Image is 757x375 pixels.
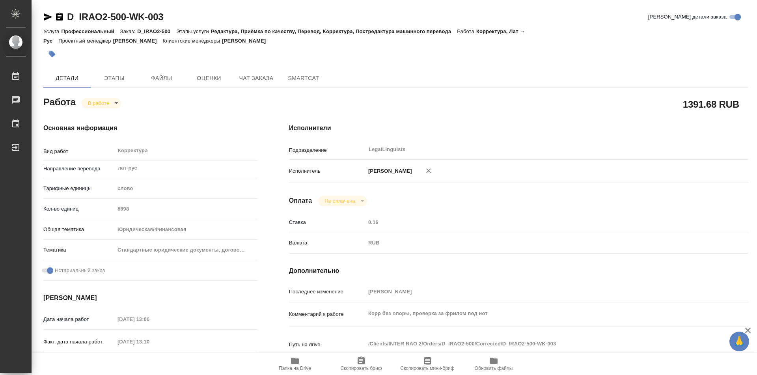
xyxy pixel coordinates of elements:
[115,313,184,325] input: Пустое поле
[43,94,76,108] h2: Работа
[262,353,328,375] button: Папка на Drive
[55,12,64,22] button: Скопировать ссылку
[115,182,257,195] div: слово
[115,203,257,215] input: Пустое поле
[365,216,710,228] input: Пустое поле
[176,28,211,34] p: Этапы услуги
[115,243,257,257] div: Стандартные юридические документы, договоры, уставы
[48,73,86,83] span: Детали
[289,288,365,296] p: Последнее изменение
[82,98,121,108] div: В работе
[394,353,461,375] button: Скопировать мини-бриф
[289,310,365,318] p: Комментарий к работе
[222,38,272,44] p: [PERSON_NAME]
[400,366,454,371] span: Скопировать мини-бриф
[137,28,176,34] p: D_IRAO2-500
[115,336,184,347] input: Пустое поле
[43,338,115,346] p: Факт. дата начала работ
[648,13,727,21] span: [PERSON_NAME] детали заказа
[43,185,115,192] p: Тарифные единицы
[43,28,61,34] p: Услуга
[43,293,257,303] h4: [PERSON_NAME]
[43,315,115,323] p: Дата начала работ
[211,28,457,34] p: Редактура, Приёмка по качеству, Перевод, Корректура, Постредактура машинного перевода
[289,123,748,133] h4: Исполнители
[365,286,710,297] input: Пустое поле
[289,239,365,247] p: Валюта
[365,167,412,175] p: [PERSON_NAME]
[43,226,115,233] p: Общая тематика
[729,332,749,351] button: 🙏
[43,12,53,22] button: Скопировать ссылку для ЯМессенджера
[43,246,115,254] p: Тематика
[43,165,115,173] p: Направление перевода
[43,123,257,133] h4: Основная информация
[289,341,365,349] p: Путь на drive
[328,353,394,375] button: Скопировать бриф
[58,38,113,44] p: Проектный менеджер
[318,196,367,206] div: В работе
[113,38,163,44] p: [PERSON_NAME]
[322,198,357,204] button: Не оплачена
[365,236,710,250] div: RUB
[475,366,513,371] span: Обновить файлы
[279,366,311,371] span: Папка на Drive
[120,28,137,34] p: Заказ:
[457,28,476,34] p: Работа
[683,97,739,111] h2: 1391.68 RUB
[55,267,105,274] span: Нотариальный заказ
[289,196,312,205] h4: Оплата
[190,73,228,83] span: Оценки
[61,28,120,34] p: Профессиональный
[163,38,222,44] p: Клиентские менеджеры
[289,218,365,226] p: Ставка
[237,73,275,83] span: Чат заказа
[143,73,181,83] span: Файлы
[420,162,437,179] button: Удалить исполнителя
[461,353,527,375] button: Обновить файлы
[340,366,382,371] span: Скопировать бриф
[733,333,746,350] span: 🙏
[43,45,61,63] button: Добавить тэг
[365,337,710,351] textarea: /Clients/INTER RAO 2/Orders/D_IRAO2-500/Corrected/D_IRAO2-500-WK-003
[289,266,748,276] h4: Дополнительно
[95,73,133,83] span: Этапы
[115,223,257,236] div: Юридическая/Финансовая
[43,205,115,213] p: Кол-во единиц
[43,147,115,155] p: Вид работ
[365,307,710,320] textarea: Корр без опоры, проверка за фрилом под нот
[289,146,365,154] p: Подразделение
[285,73,323,83] span: SmartCat
[86,100,112,106] button: В работе
[67,11,163,22] a: D_IRAO2-500-WK-003
[289,167,365,175] p: Исполнитель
